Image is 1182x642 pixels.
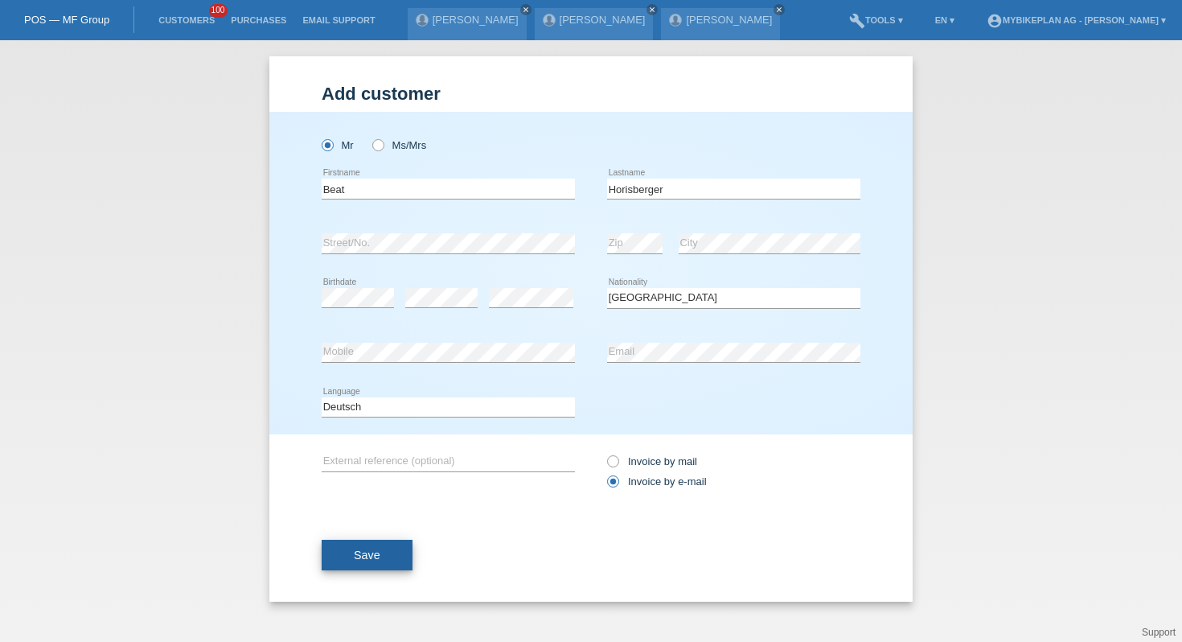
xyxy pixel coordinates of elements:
label: Invoice by e-mail [607,475,707,488]
a: Email Support [294,15,383,25]
a: Purchases [223,15,294,25]
a: [PERSON_NAME] [560,14,646,26]
button: Save [322,540,412,570]
h1: Add customer [322,84,860,104]
i: close [775,6,783,14]
a: close [774,4,785,15]
i: account_circle [987,13,1003,29]
a: [PERSON_NAME] [686,14,772,26]
label: Invoice by mail [607,455,697,467]
a: account_circleMybikeplan AG - [PERSON_NAME] ▾ [979,15,1174,25]
input: Mr [322,139,332,150]
a: EN ▾ [927,15,962,25]
label: Mr [322,139,354,151]
i: close [648,6,656,14]
a: close [520,4,531,15]
i: close [522,6,530,14]
a: Customers [150,15,223,25]
span: Save [354,549,380,562]
a: close [646,4,658,15]
i: build [849,13,865,29]
a: buildTools ▾ [841,15,911,25]
a: POS — MF Group [24,14,109,26]
input: Invoice by mail [607,455,618,475]
a: Support [1142,627,1176,638]
a: [PERSON_NAME] [433,14,519,26]
label: Ms/Mrs [372,139,426,151]
input: Invoice by e-mail [607,475,618,496]
input: Ms/Mrs [372,139,383,150]
span: 100 [209,4,228,18]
